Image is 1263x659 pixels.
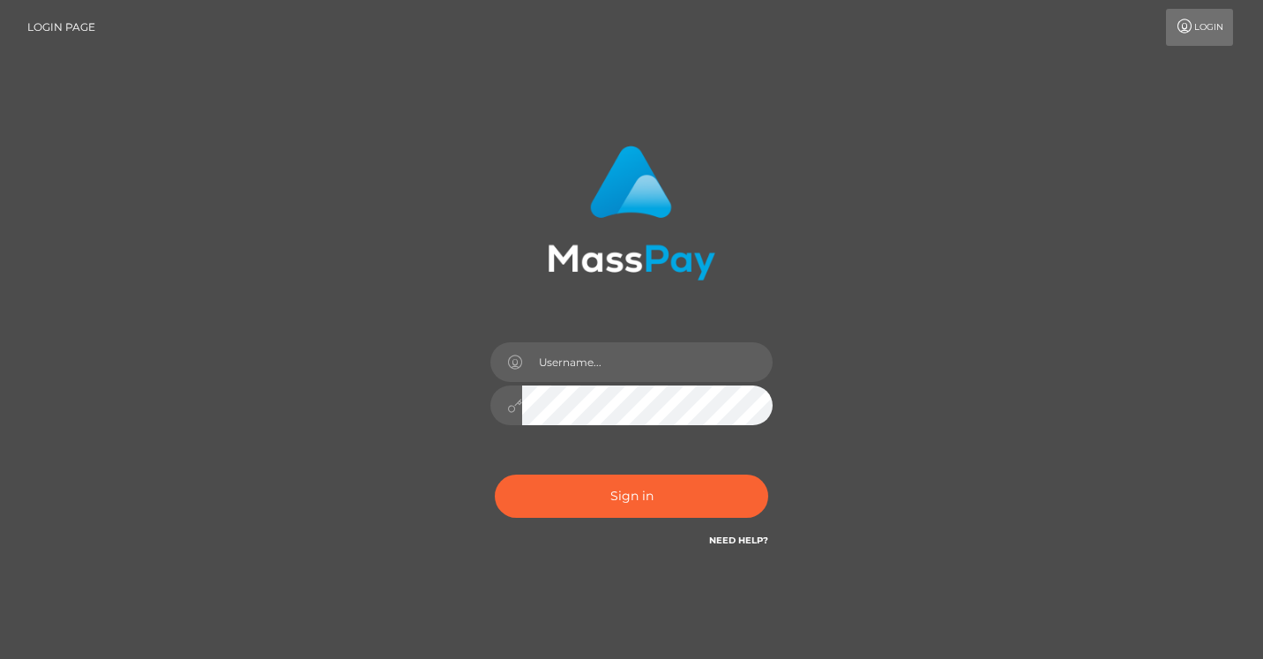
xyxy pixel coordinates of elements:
[709,535,768,546] a: Need Help?
[495,475,768,518] button: Sign in
[27,9,95,46] a: Login Page
[1166,9,1233,46] a: Login
[522,342,773,382] input: Username...
[548,146,715,281] img: MassPay Login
